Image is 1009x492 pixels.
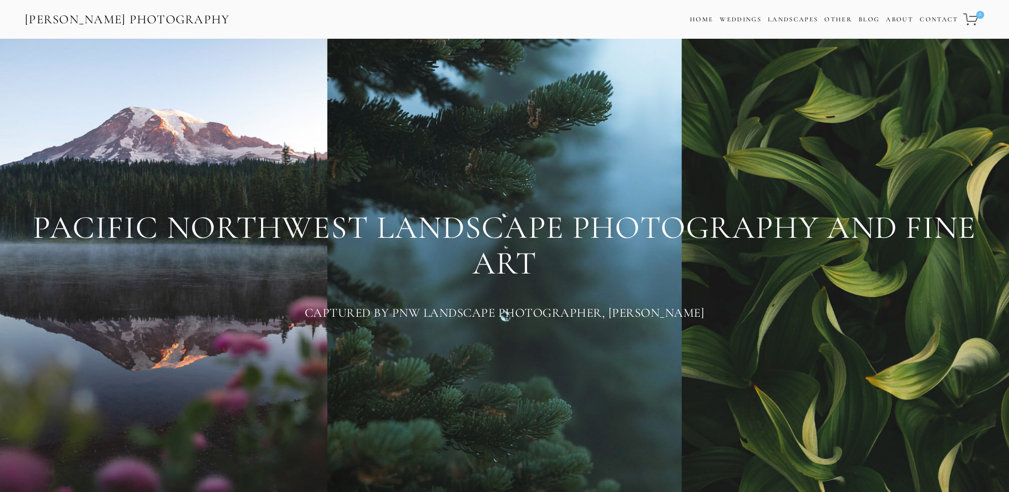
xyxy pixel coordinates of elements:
a: [PERSON_NAME] Photography [24,8,231,31]
a: 0 items in cart [962,7,985,31]
a: About [886,12,913,27]
a: Home [690,12,713,27]
a: Weddings [720,15,761,23]
h1: PACIFIC NORTHWEST LANDSCAPE PHOTOGRAPHY AND FINE ART [25,210,984,281]
a: Landscapes [768,15,818,23]
a: Other [824,15,852,23]
h3: Captured By PNW Landscape Photographer, [PERSON_NAME] [25,303,984,323]
span: 0 [976,11,984,19]
a: Blog [859,12,879,27]
a: Contact [920,12,958,27]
